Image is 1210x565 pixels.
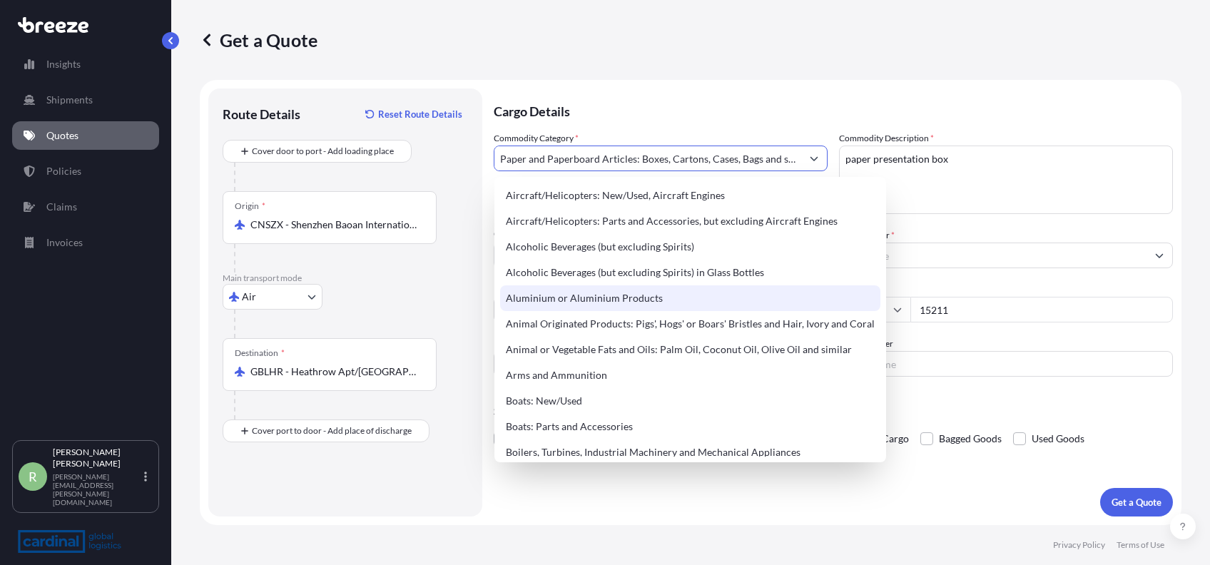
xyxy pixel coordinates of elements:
div: Animal or Vegetable Fats and Oils: Palm Oil, Coconut Oil, Olive Oil and similar [500,337,880,362]
input: Destination [250,365,419,379]
div: Alcoholic Beverages (but excluding Spirits) [500,234,880,260]
span: Air [242,290,256,304]
p: Main transport mode [223,273,468,284]
input: Enter amount [910,297,1173,322]
span: Cover port to door - Add place of discharge [252,424,412,438]
p: Policies [46,164,81,178]
label: Commodity Description [839,131,934,146]
button: Show suggestions [1147,243,1172,268]
img: organization-logo [18,530,121,553]
p: Terms of Use [1117,539,1164,551]
input: Origin [250,218,419,232]
div: Boats: Parts and Accessories [500,414,880,439]
p: Privacy Policy [1053,539,1105,551]
div: Boilers, Turbines, Industrial Machinery and Mechanical Appliances [500,439,880,465]
p: [PERSON_NAME] [PERSON_NAME] [53,447,141,469]
p: Get a Quote [1112,495,1161,509]
span: Bagged Goods [939,428,1002,449]
div: Animal Originated Products: Pigs', Hogs' or Boars' Bristles and Hair, Ivory and Coral [500,311,880,337]
span: Cover door to port - Add loading place [252,144,394,158]
label: Commodity Category [494,131,579,146]
div: Aircraft/Helicopters: Parts and Accessories, but excluding Aircraft Engines [500,208,880,234]
div: Aircraft/Helicopters: New/Used, Aircraft Engines [500,183,880,208]
span: Used Goods [1032,428,1084,449]
input: Full name [840,243,1147,268]
div: Aluminium or Aluminium Products [500,285,880,311]
button: Show suggestions [801,146,827,171]
div: Origin [235,200,265,212]
span: Freight Cost [839,282,1173,294]
input: Enter name [839,351,1173,377]
p: Insights [46,57,81,71]
div: Alcoholic Beverages (but excluding Spirits) in Glass Bottles [500,260,880,285]
p: Invoices [46,235,83,250]
p: Get a Quote [200,29,317,51]
p: Claims [46,200,77,214]
input: Select a commodity type [494,146,801,171]
p: Quotes [46,128,78,143]
div: Destination [235,347,285,359]
button: Select transport [223,284,322,310]
p: Shipments [46,93,93,107]
div: Arms and Ammunition [500,362,880,388]
p: Reset Route Details [378,107,462,121]
span: R [29,469,37,484]
p: Cargo Details [494,88,1173,131]
p: [PERSON_NAME][EMAIL_ADDRESS][PERSON_NAME][DOMAIN_NAME] [53,472,141,507]
div: Boats: New/Used [500,388,880,414]
p: Route Details [223,106,300,123]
